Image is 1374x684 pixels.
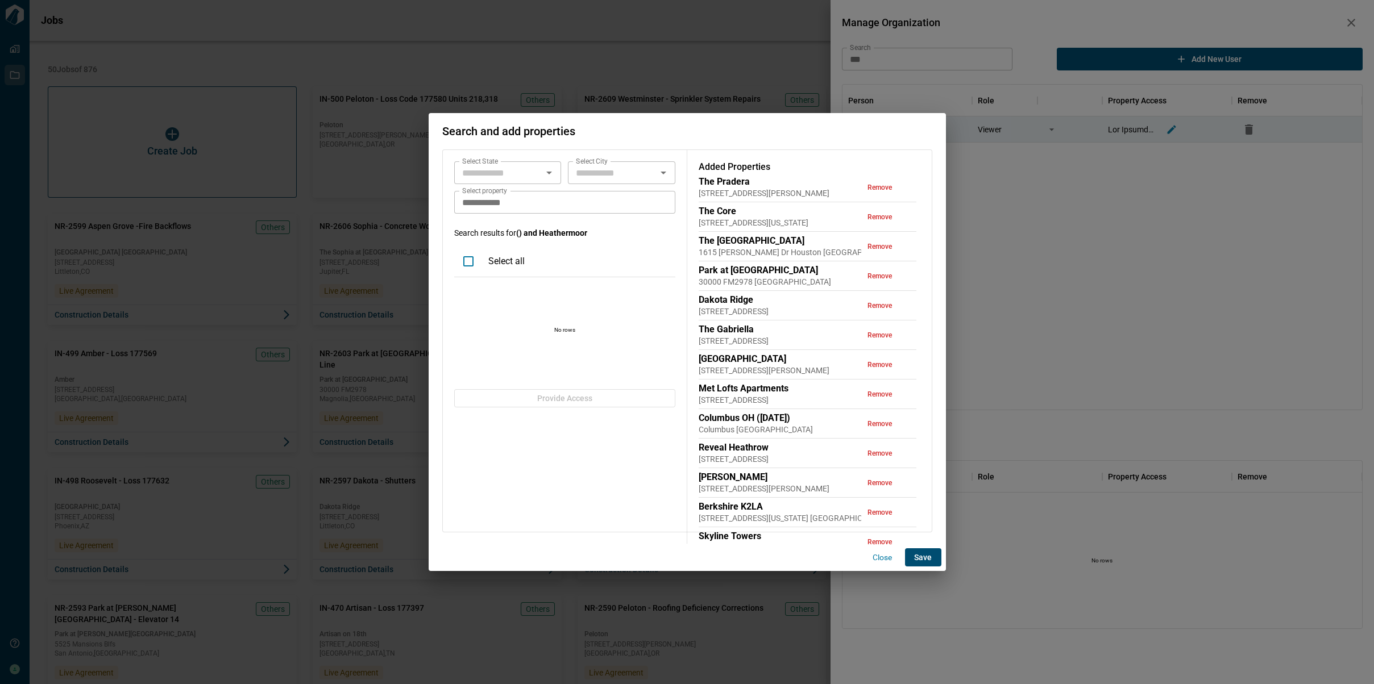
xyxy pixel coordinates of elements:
[483,245,676,277] div: Select all
[699,365,829,376] span: [STREET_ADDRESS][PERSON_NAME]
[462,186,507,195] label: Select property
[861,269,898,283] button: Remove
[867,390,892,399] span: Remove
[867,449,892,458] span: Remove
[699,531,769,542] span: Skyline Towers
[462,156,498,166] label: Select State
[867,419,892,428] span: Remove
[861,506,898,519] button: Remove
[699,235,900,247] span: The [GEOGRAPHIC_DATA]
[699,306,769,317] span: [STREET_ADDRESS]
[699,294,769,306] span: Dakota Ridge
[541,165,557,181] button: Open
[699,472,829,483] span: [PERSON_NAME]
[861,387,898,401] button: Remove
[861,299,898,312] button: Remove
[914,552,932,563] span: Save
[861,210,898,224] button: Remove
[867,183,892,192] span: Remove
[516,228,587,237] strong: () and Heathermoor
[699,512,887,524] span: [STREET_ADDRESS][US_STATE] [GEOGRAPHIC_DATA]
[867,508,892,517] span: Remove
[861,358,898,372] button: Remove
[861,417,898,431] button: Remove
[655,165,671,181] button: Open
[867,360,892,369] span: Remove
[699,442,769,453] span: Reveal Heathrow
[699,542,769,553] span: [STREET_ADDRESS]
[699,247,900,258] span: 1615 [PERSON_NAME] Dr Houston [GEOGRAPHIC_DATA]
[699,187,829,199] span: [STREET_ADDRESS][PERSON_NAME]
[699,335,769,347] span: [STREET_ADDRESS]
[699,412,813,424] span: Columbus OH ([DATE])
[867,478,892,487] span: Remove
[699,501,887,512] span: Berkshire K2LA
[699,265,831,276] span: Park at [GEOGRAPHIC_DATA]
[699,383,788,394] span: Met Lofts Apartments
[576,156,608,166] label: Select City
[699,324,769,335] span: The Gabriella
[699,483,829,494] span: [STREET_ADDRESS][PERSON_NAME]
[699,394,788,406] span: [STREET_ADDRESS]
[861,476,898,490] button: Remove
[905,548,941,566] button: Save
[442,124,575,138] span: Search and add properties
[867,537,892,547] span: Remove
[861,181,898,194] button: Remove
[867,212,892,222] span: Remove
[867,301,892,310] span: Remove
[699,424,813,435] span: Columbus [GEOGRAPHIC_DATA]
[525,253,541,269] button: Sort
[861,240,898,253] button: Remove
[454,277,676,382] div: No rows
[699,176,829,187] span: The Pradera
[867,242,892,251] span: Remove
[699,206,808,217] span: The Core
[488,245,525,277] div: Select all
[861,447,898,460] button: Remove
[864,549,900,566] button: Close
[454,227,676,239] span: Search results for
[699,353,829,365] span: [GEOGRAPHIC_DATA]
[867,272,892,281] span: Remove
[699,217,808,228] span: [STREET_ADDRESS][US_STATE]
[699,161,770,172] span: Added Properties
[867,331,892,340] span: Remove
[699,276,831,287] span: 30000 FM2978 [GEOGRAPHIC_DATA]
[861,535,898,549] button: Remove
[861,328,898,342] button: Remove
[699,453,769,465] span: [STREET_ADDRESS]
